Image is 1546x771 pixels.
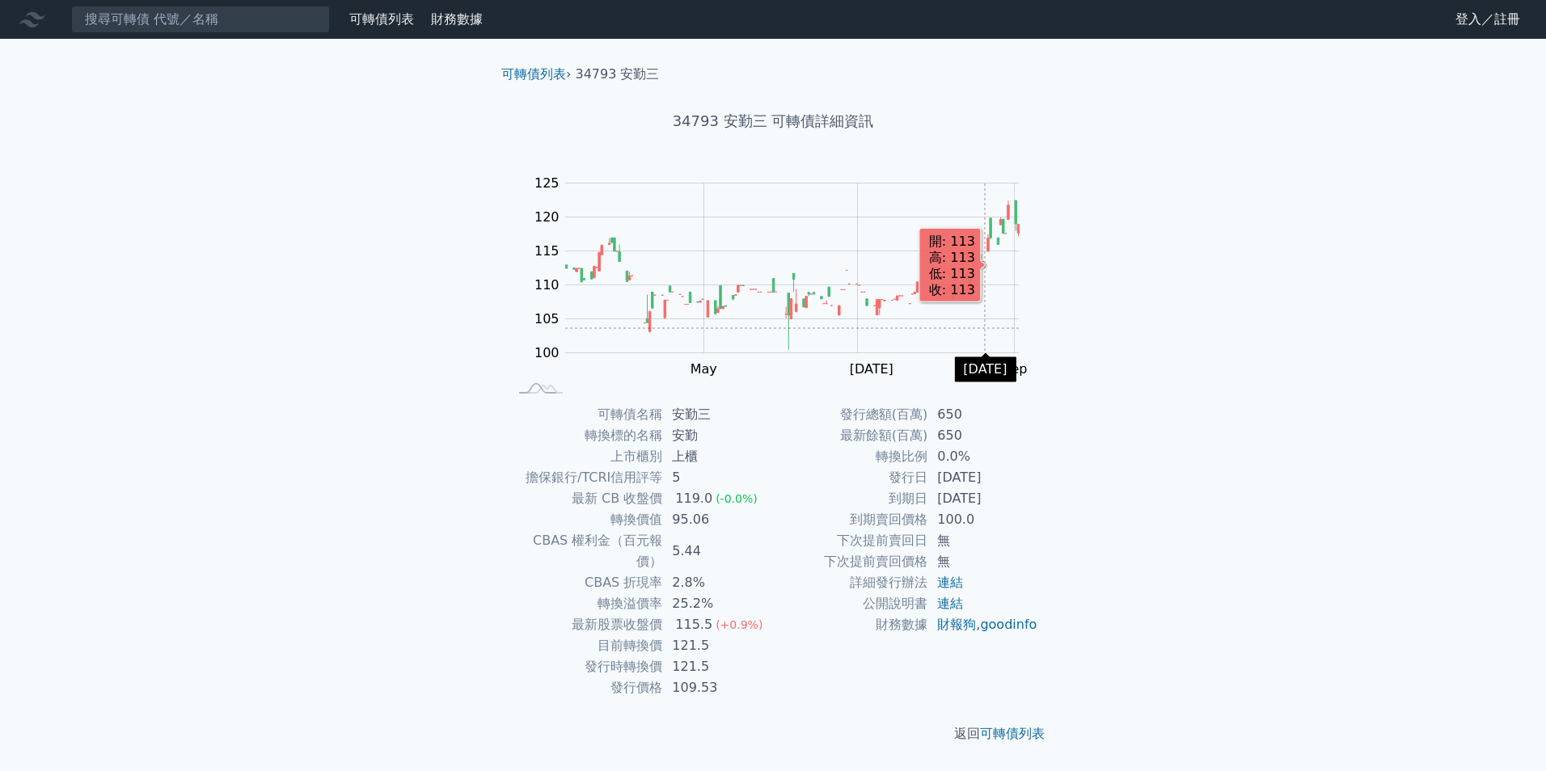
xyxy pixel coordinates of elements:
td: , [927,614,1038,635]
g: Series [565,200,1019,350]
td: 轉換比例 [773,446,927,467]
iframe: Chat Widget [1465,693,1546,771]
td: 109.53 [662,677,773,698]
td: CBAS 權利金（百元報價） [508,530,662,572]
a: 登入／註冊 [1443,6,1533,32]
td: 最新股票收盤價 [508,614,662,635]
td: 5 [662,467,773,488]
td: 公開說明書 [773,593,927,614]
td: 擔保銀行/TCRI信用評等 [508,467,662,488]
a: 連結 [937,575,963,590]
tspan: 120 [534,209,560,225]
td: 無 [927,551,1038,572]
a: 連結 [937,596,963,611]
li: › [501,65,571,84]
tspan: Sep [1003,361,1027,377]
td: 最新 CB 收盤價 [508,488,662,509]
td: 可轉債名稱 [508,404,662,425]
td: 121.5 [662,656,773,677]
td: 發行日 [773,467,927,488]
a: 財報狗 [937,617,976,632]
tspan: [DATE] [850,361,893,377]
td: 95.06 [662,509,773,530]
tspan: 110 [534,277,560,293]
td: 上市櫃別 [508,446,662,467]
td: 發行總額(百萬) [773,404,927,425]
td: 安勤 [662,425,773,446]
td: 650 [927,425,1038,446]
td: 下次提前賣回日 [773,530,927,551]
td: 轉換溢價率 [508,593,662,614]
td: 到期日 [773,488,927,509]
td: 安勤三 [662,404,773,425]
td: 5.44 [662,530,773,572]
td: 最新餘額(百萬) [773,425,927,446]
tspan: 105 [534,311,560,327]
td: 發行價格 [508,677,662,698]
tspan: 100 [534,345,560,360]
input: 搜尋可轉債 代號／名稱 [71,6,330,33]
h1: 34793 安勤三 可轉債詳細資訊 [488,110,1058,133]
td: 25.2% [662,593,773,614]
a: 可轉債列表 [501,66,566,82]
td: 2.8% [662,572,773,593]
td: [DATE] [927,467,1038,488]
tspan: May [691,361,717,377]
td: 財務數據 [773,614,927,635]
td: 無 [927,530,1038,551]
td: 轉換價值 [508,509,662,530]
div: 聊天小工具 [1465,693,1546,771]
span: (-0.0%) [716,492,758,505]
td: 轉換標的名稱 [508,425,662,446]
td: 100.0 [927,509,1038,530]
td: 0.0% [927,446,1038,467]
g: Chart [526,175,1044,377]
tspan: 125 [534,175,560,191]
a: 可轉債列表 [349,11,414,27]
div: 115.5 [672,614,716,635]
td: 發行時轉換價 [508,656,662,677]
td: 詳細發行辦法 [773,572,927,593]
a: goodinfo [980,617,1037,632]
a: 財務數據 [431,11,483,27]
div: 119.0 [672,488,716,509]
td: [DATE] [927,488,1038,509]
p: 返回 [488,724,1058,744]
a: 可轉債列表 [980,726,1045,741]
td: 上櫃 [662,446,773,467]
td: 目前轉換價 [508,635,662,656]
td: 121.5 [662,635,773,656]
td: 下次提前賣回價格 [773,551,927,572]
span: (+0.9%) [716,618,762,631]
td: 650 [927,404,1038,425]
li: 34793 安勤三 [576,65,660,84]
td: CBAS 折現率 [508,572,662,593]
td: 到期賣回價格 [773,509,927,530]
tspan: 115 [534,243,560,259]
